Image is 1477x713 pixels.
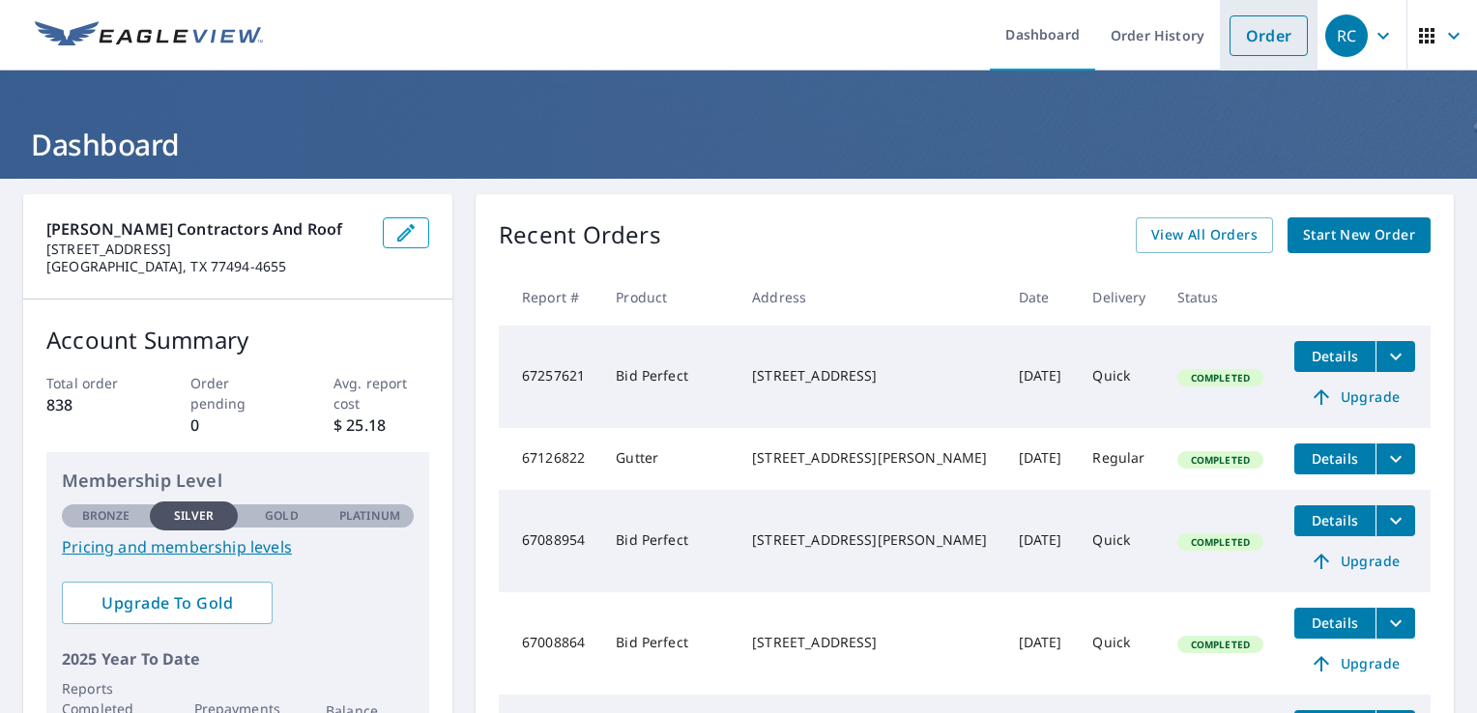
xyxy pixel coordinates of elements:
td: Regular [1077,428,1161,490]
button: filesDropdownBtn-67257621 [1376,341,1415,372]
h1: Dashboard [23,125,1454,164]
th: Date [1003,269,1078,326]
button: filesDropdownBtn-67088954 [1376,505,1415,536]
p: Recent Orders [499,217,661,253]
span: Completed [1179,371,1261,385]
p: [STREET_ADDRESS] [46,241,367,258]
td: 67008864 [499,592,600,695]
th: Report # [499,269,600,326]
p: Gold [265,507,298,525]
td: [DATE] [1003,428,1078,490]
td: Bid Perfect [600,326,737,428]
a: Upgrade To Gold [62,582,273,624]
td: 67126822 [499,428,600,490]
span: Start New Order [1303,223,1415,247]
span: Upgrade [1306,385,1404,409]
td: Quick [1077,592,1161,695]
div: [STREET_ADDRESS][PERSON_NAME] [752,530,987,550]
img: EV Logo [35,21,263,50]
span: Completed [1179,535,1261,549]
button: filesDropdownBtn-67008864 [1376,608,1415,639]
span: Upgrade To Gold [77,592,257,613]
th: Status [1162,269,1279,326]
a: Upgrade [1294,382,1415,413]
span: Completed [1179,453,1261,467]
td: Bid Perfect [600,592,737,695]
span: Upgrade [1306,652,1404,675]
p: $ 25.18 [333,414,429,437]
a: Start New Order [1288,217,1431,253]
span: Upgrade [1306,550,1404,573]
th: Delivery [1077,269,1161,326]
p: [GEOGRAPHIC_DATA], TX 77494-4655 [46,258,367,275]
p: Bronze [82,507,130,525]
p: Membership Level [62,468,414,494]
td: [DATE] [1003,592,1078,695]
td: [DATE] [1003,326,1078,428]
p: 0 [190,414,286,437]
a: Pricing and membership levels [62,535,414,558]
span: Details [1306,511,1364,529]
p: Account Summary [46,323,429,357]
span: Details [1306,449,1364,468]
button: detailsBtn-67126822 [1294,443,1376,474]
p: 838 [46,393,142,416]
span: Completed [1179,638,1261,651]
th: Product [600,269,737,326]
p: Avg. report cost [333,373,429,414]
button: filesDropdownBtn-67126822 [1376,443,1415,474]
td: 67257621 [499,326,600,428]
div: [STREET_ADDRESS] [752,366,987,385]
td: 67088954 [499,490,600,592]
div: RC [1325,14,1368,57]
td: Quick [1077,490,1161,592]
a: Upgrade [1294,546,1415,577]
button: detailsBtn-67088954 [1294,505,1376,536]
p: Silver [174,507,215,525]
p: [PERSON_NAME] Contractors And Roof [46,217,367,241]
a: Upgrade [1294,648,1415,679]
p: Order pending [190,373,286,414]
td: Gutter [600,428,737,490]
th: Address [737,269,1002,326]
div: [STREET_ADDRESS][PERSON_NAME] [752,448,987,468]
span: Details [1306,347,1364,365]
div: [STREET_ADDRESS] [752,633,987,652]
button: detailsBtn-67257621 [1294,341,1376,372]
span: View All Orders [1151,223,1258,247]
a: View All Orders [1136,217,1273,253]
button: detailsBtn-67008864 [1294,608,1376,639]
p: 2025 Year To Date [62,647,414,670]
p: Total order [46,373,142,393]
td: Bid Perfect [600,490,737,592]
td: [DATE] [1003,490,1078,592]
a: Order [1230,15,1308,56]
span: Details [1306,613,1364,632]
td: Quick [1077,326,1161,428]
p: Platinum [339,507,400,525]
